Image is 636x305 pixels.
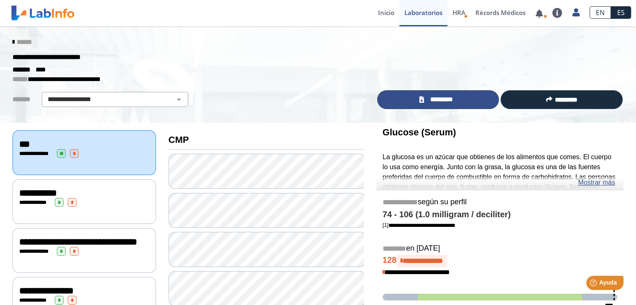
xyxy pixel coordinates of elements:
[169,135,189,145] b: CMP
[383,127,456,137] b: Glucose (Serum)
[578,178,615,188] a: Mostrar más
[590,6,611,19] a: EN
[383,255,617,267] h4: 128
[383,210,617,220] h4: 74 - 106 (1.0 milligram / deciliter)
[452,8,465,17] span: HRA
[611,6,631,19] a: ES
[383,152,617,222] p: La glucosa es un azúcar que obtienes de los alimentos que comes. El cuerpo lo usa como energía. J...
[383,222,455,228] a: [1]
[383,198,617,207] h5: según su perfil
[383,244,617,254] h5: en [DATE]
[562,272,627,296] iframe: Help widget launcher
